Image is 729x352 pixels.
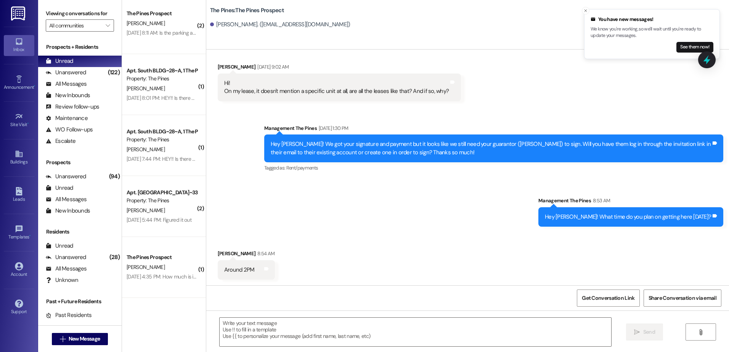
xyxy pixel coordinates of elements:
[286,165,318,171] span: Rent/payments
[34,83,35,89] span: •
[591,197,610,205] div: 8:53 AM
[46,57,73,65] div: Unread
[127,128,197,136] div: Apt. South BLDG~28~A, 1 The Pines (Men's) South
[698,329,703,335] i: 
[591,26,713,39] p: We know you're working, so we'll wait until you're ready to update your messages.
[644,290,721,307] button: Share Conversation via email
[46,173,86,181] div: Unanswered
[582,294,634,302] span: Get Conversation Link
[127,253,197,261] div: The Pines Prospect
[4,222,34,243] a: Templates •
[46,195,87,203] div: All Messages
[4,297,34,318] a: Support
[224,266,255,274] div: Around 2PM
[46,276,78,284] div: Unknown
[591,16,713,23] div: You have new messages!
[27,121,29,126] span: •
[46,91,90,99] div: New Inbounds
[127,155,698,162] div: [DATE] 7:44 PM: HEY!! Is there anyway possible I'd be able to get a package from the office?!? I ...
[127,67,197,75] div: Apt. South BLDG~28~A, 1 The Pines (Men's) South
[38,298,122,306] div: Past + Future Residents
[46,184,73,192] div: Unread
[127,207,165,214] span: [PERSON_NAME]
[46,253,86,261] div: Unanswered
[38,228,122,236] div: Residents
[127,273,197,280] div: [DATE] 4:35 PM: How much is it?
[38,43,122,51] div: Prospects + Residents
[643,328,655,336] span: Send
[127,146,165,153] span: [PERSON_NAME]
[264,162,723,173] div: Tagged as:
[577,290,639,307] button: Get Conversation Link
[127,216,191,223] div: [DATE] 5:44 PM: Figured it out
[218,250,275,260] div: [PERSON_NAME]
[127,85,165,92] span: [PERSON_NAME]
[108,251,122,263] div: (28)
[210,21,350,29] div: [PERSON_NAME]. ([EMAIL_ADDRESS][DOMAIN_NAME])
[676,42,713,53] button: See them now!
[4,185,34,205] a: Leads
[224,79,449,96] div: Hi! On my lease, it doesn't mention a specific unit at all, are all the leases like that? And if ...
[69,335,100,343] span: New Message
[46,207,90,215] div: New Inbounds
[127,136,197,144] div: Property: The Pines
[127,29,332,36] div: [DATE] 8:11 AM: Is the parking area highlighted or is there a picture that I can send the shipper?
[4,260,34,280] a: Account
[38,158,122,166] div: Prospects
[4,110,34,131] a: Site Visit •
[46,8,114,19] label: Viewing conversations for
[218,63,461,74] div: [PERSON_NAME]
[46,311,92,319] div: Past Residents
[52,333,108,345] button: New Message
[11,6,27,21] img: ResiDesk Logo
[60,336,66,342] i: 
[106,67,122,78] div: (122)
[317,124,348,132] div: [DATE] 1:30 PM
[46,137,75,145] div: Escalate
[127,264,165,270] span: [PERSON_NAME]
[538,197,723,207] div: Management The Pines
[107,171,122,182] div: (94)
[46,242,73,250] div: Unread
[46,114,88,122] div: Maintenance
[255,63,289,71] div: [DATE] 9:02 AM
[4,147,34,168] a: Buildings
[127,94,697,101] div: [DATE] 8:01 PM: HEY!! Is there anyway possible I'd be able to get a package from the office?!? I ...
[545,213,711,221] div: Hey [PERSON_NAME]! What time do you plan on getting here [DATE]?
[46,69,86,77] div: Unanswered
[127,20,165,27] span: [PERSON_NAME]
[127,10,197,18] div: The Pines Prospect
[271,140,711,157] div: Hey [PERSON_NAME]! We got your signature and payment but it looks like we still need your guarant...
[46,80,87,88] div: All Messages
[626,323,663,341] button: Send
[210,6,284,14] b: The Pines: The Pines Prospect
[46,126,93,134] div: WO Follow-ups
[582,7,589,14] button: Close toast
[46,265,87,273] div: All Messages
[634,329,640,335] i: 
[49,19,102,32] input: All communities
[127,75,197,83] div: Property: The Pines
[46,103,99,111] div: Review follow-ups
[264,124,723,135] div: Management The Pines
[106,22,110,29] i: 
[255,250,275,258] div: 8:54 AM
[127,197,197,205] div: Property: The Pines
[4,35,34,56] a: Inbox
[29,233,31,238] span: •
[649,294,716,302] span: Share Conversation via email
[127,189,197,197] div: Apt. [GEOGRAPHIC_DATA]~33~B, 1 The Pines (Men's) South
